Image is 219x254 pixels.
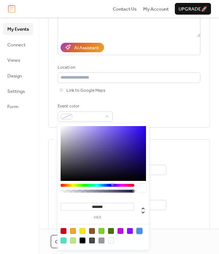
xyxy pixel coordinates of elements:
a: My Account [143,5,169,12]
div: #9013FE [127,228,133,234]
button: Cancel [51,235,78,248]
div: Event color [58,103,111,110]
a: Settings [3,85,33,97]
a: Contact Us [113,5,137,12]
span: Upgrade 🚀 [178,5,207,13]
div: #50E3C2 [61,238,66,243]
a: Design [3,70,33,81]
div: AI Assistant [74,44,99,52]
div: #9B9B9B [99,238,104,243]
button: AI Assistant [61,43,104,52]
span: Views [7,57,20,64]
div: #4A4A4A [89,238,95,243]
div: #D0021B [61,228,66,234]
a: My Events [3,23,33,35]
div: #FFFFFF [108,238,114,243]
img: logo [8,5,15,13]
div: #7ED321 [99,228,104,234]
a: Connect [3,39,33,50]
span: Connect [7,41,26,49]
div: #BD10E0 [118,228,123,234]
span: My Account [143,5,169,13]
span: Form [7,103,19,110]
label: hex [61,216,134,220]
span: Cancel [55,238,74,246]
span: Design [7,72,22,80]
div: #F8E71C [80,228,85,234]
div: #000000 [80,238,85,243]
div: #8B572A [89,228,95,234]
span: Link to Google Maps [66,87,105,94]
span: Settings [7,88,25,95]
div: Location [58,64,199,71]
div: #417505 [108,228,114,234]
button: Upgrade🚀 [175,3,211,15]
div: #4A90E2 [137,228,142,234]
a: Form [3,101,33,112]
div: #F5A623 [70,228,76,234]
a: Views [3,54,33,66]
span: My Events [7,26,29,33]
span: Contact Us [113,5,137,13]
div: #B8E986 [70,238,76,243]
